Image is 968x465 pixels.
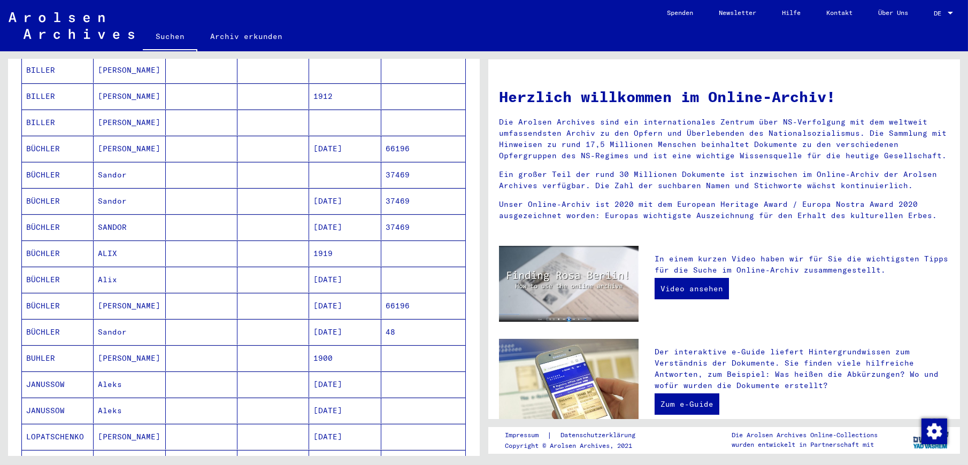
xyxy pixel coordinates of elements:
mat-cell: Sandor [94,162,165,188]
a: Archiv erkunden [197,24,295,49]
p: In einem kurzen Video haben wir für Sie die wichtigsten Tipps für die Suche im Online-Archiv zusa... [655,253,949,276]
div: | [505,430,648,441]
div: Zustimmung ändern [921,418,947,444]
img: Arolsen_neg.svg [9,12,134,39]
a: Video ansehen [655,278,729,299]
img: eguide.jpg [499,339,639,432]
mat-cell: BÜCHLER [22,188,94,214]
mat-cell: [PERSON_NAME] [94,136,165,161]
mat-cell: [PERSON_NAME] [94,345,165,371]
mat-cell: [DATE] [309,398,381,423]
p: wurden entwickelt in Partnerschaft mit [732,440,878,449]
mat-cell: 48 [381,319,465,345]
mat-cell: [PERSON_NAME] [94,424,165,449]
mat-cell: LOPATSCHENKO [22,424,94,449]
mat-cell: [DATE] [309,371,381,397]
mat-cell: ALIX [94,241,165,266]
mat-cell: Aleks [94,398,165,423]
mat-cell: BÜCHLER [22,293,94,319]
p: Unser Online-Archiv ist 2020 mit dem European Heritage Award / Europa Nostra Award 2020 ausgezeic... [499,199,949,221]
mat-cell: BÜCHLER [22,162,94,188]
a: Datenschutzerklärung [552,430,648,441]
mat-cell: 66196 [381,293,465,319]
mat-cell: [PERSON_NAME] [94,83,165,109]
mat-cell: [DATE] [309,424,381,449]
mat-cell: BÜCHLER [22,241,94,266]
p: Copyright © Arolsen Archives, 2021 [505,441,648,451]
mat-cell: 1919 [309,241,381,266]
a: Suchen [143,24,197,51]
mat-cell: [PERSON_NAME] [94,57,165,83]
mat-cell: [PERSON_NAME] [94,293,165,319]
mat-cell: BÜCHLER [22,136,94,161]
mat-cell: BÜCHLER [22,214,94,240]
mat-cell: [DATE] [309,293,381,319]
mat-cell: 37469 [381,162,465,188]
h1: Herzlich willkommen im Online-Archiv! [499,86,949,108]
mat-cell: 1900 [309,345,381,371]
p: Der interaktive e-Guide liefert Hintergrundwissen zum Verständnis der Dokumente. Sie finden viele... [655,346,949,391]
mat-cell: SANDOR [94,214,165,240]
p: Die Arolsen Archives sind ein internationales Zentrum über NS-Verfolgung mit dem weltweit umfasse... [499,117,949,161]
mat-cell: BUHLER [22,345,94,371]
mat-cell: 37469 [381,188,465,214]
img: Zustimmung ändern [921,418,947,444]
p: Ein großer Teil der rund 30 Millionen Dokumente ist inzwischen im Online-Archiv der Arolsen Archi... [499,169,949,191]
mat-cell: BILLER [22,110,94,135]
a: Zum e-Guide [655,393,719,415]
mat-cell: Aleks [94,371,165,397]
p: Die Arolsen Archives Online-Collections [732,430,878,440]
mat-cell: Sandor [94,319,165,345]
mat-cell: JANUSSOW [22,398,94,423]
mat-cell: [DATE] [309,267,381,292]
mat-cell: JANUSSOW [22,371,94,397]
mat-cell: BILLER [22,83,94,109]
mat-cell: BÜCHLER [22,319,94,345]
mat-cell: 66196 [381,136,465,161]
mat-cell: Alix [94,267,165,292]
mat-cell: BILLER [22,57,94,83]
img: video.jpg [499,246,639,322]
mat-cell: Sandor [94,188,165,214]
mat-cell: BÜCHLER [22,267,94,292]
mat-cell: 1912 [309,83,381,109]
mat-cell: [PERSON_NAME] [94,110,165,135]
span: DE [934,10,946,17]
mat-cell: [DATE] [309,214,381,240]
img: yv_logo.png [911,427,951,453]
mat-cell: [DATE] [309,136,381,161]
mat-cell: [DATE] [309,319,381,345]
mat-cell: [DATE] [309,188,381,214]
a: Impressum [505,430,547,441]
mat-cell: 37469 [381,214,465,240]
